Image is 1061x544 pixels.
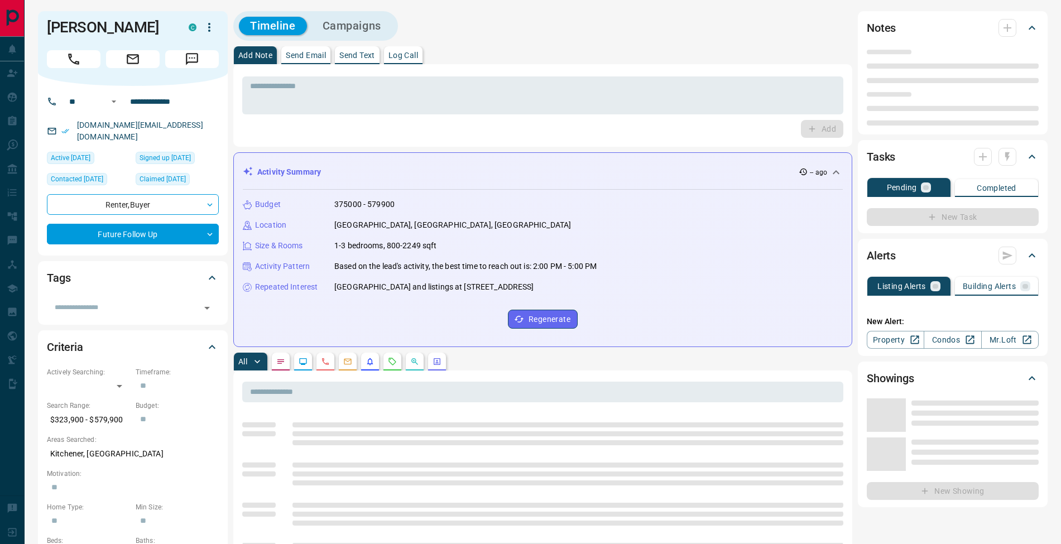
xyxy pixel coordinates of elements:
[810,167,827,177] p: -- ago
[867,242,1039,269] div: Alerts
[255,199,281,210] p: Budget
[334,219,571,231] p: [GEOGRAPHIC_DATA], [GEOGRAPHIC_DATA], [GEOGRAPHIC_DATA]
[51,152,90,163] span: Active [DATE]
[977,184,1016,192] p: Completed
[47,18,172,36] h1: [PERSON_NAME]
[867,369,914,387] h2: Showings
[47,469,219,479] p: Motivation:
[136,367,219,377] p: Timeframe:
[47,50,100,68] span: Call
[334,261,597,272] p: Based on the lead's activity, the best time to reach out is: 2:00 PM - 5:00 PM
[106,50,160,68] span: Email
[311,17,392,35] button: Campaigns
[388,51,418,59] p: Log Call
[47,264,219,291] div: Tags
[47,269,70,287] h2: Tags
[47,334,219,360] div: Criteria
[47,194,219,215] div: Renter , Buyer
[47,173,130,189] div: Wed Jul 02 2025
[47,338,83,356] h2: Criteria
[47,401,130,411] p: Search Range:
[867,247,896,264] h2: Alerts
[433,357,441,366] svg: Agent Actions
[255,261,310,272] p: Activity Pattern
[867,143,1039,170] div: Tasks
[366,357,375,366] svg: Listing Alerts
[189,23,196,31] div: condos.ca
[47,445,219,463] p: Kitchener, [GEOGRAPHIC_DATA]
[388,357,397,366] svg: Requests
[199,300,215,316] button: Open
[286,51,326,59] p: Send Email
[136,173,219,189] div: Mon Feb 10 2025
[238,51,272,59] p: Add Note
[47,152,130,167] div: Wed Apr 09 2025
[334,199,395,210] p: 375000 - 579900
[140,174,186,185] span: Claimed [DATE]
[877,282,926,290] p: Listing Alerts
[140,152,191,163] span: Signed up [DATE]
[255,281,318,293] p: Repeated Interest
[47,411,130,429] p: $323,900 - $579,900
[410,357,419,366] svg: Opportunities
[924,331,981,349] a: Condos
[963,282,1016,290] p: Building Alerts
[508,310,578,329] button: Regenerate
[47,224,219,244] div: Future Follow Up
[981,331,1039,349] a: Mr.Loft
[339,51,375,59] p: Send Text
[255,219,286,231] p: Location
[239,17,307,35] button: Timeline
[321,357,330,366] svg: Calls
[136,401,219,411] p: Budget:
[867,316,1039,328] p: New Alert:
[165,50,219,68] span: Message
[334,281,534,293] p: [GEOGRAPHIC_DATA] and listings at [STREET_ADDRESS]
[107,95,121,108] button: Open
[77,121,203,141] a: [DOMAIN_NAME][EMAIL_ADDRESS][DOMAIN_NAME]
[867,15,1039,41] div: Notes
[867,148,895,166] h2: Tasks
[136,502,219,512] p: Min Size:
[887,184,917,191] p: Pending
[343,357,352,366] svg: Emails
[51,174,103,185] span: Contacted [DATE]
[47,435,219,445] p: Areas Searched:
[136,152,219,167] div: Mon Oct 14 2024
[255,240,303,252] p: Size & Rooms
[867,19,896,37] h2: Notes
[257,166,321,178] p: Activity Summary
[243,162,843,182] div: Activity Summary-- ago
[867,331,924,349] a: Property
[334,240,437,252] p: 1-3 bedrooms, 800-2249 sqft
[47,502,130,512] p: Home Type:
[299,357,308,366] svg: Lead Browsing Activity
[276,357,285,366] svg: Notes
[61,127,69,135] svg: Email Verified
[47,367,130,377] p: Actively Searching:
[867,365,1039,392] div: Showings
[238,358,247,365] p: All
